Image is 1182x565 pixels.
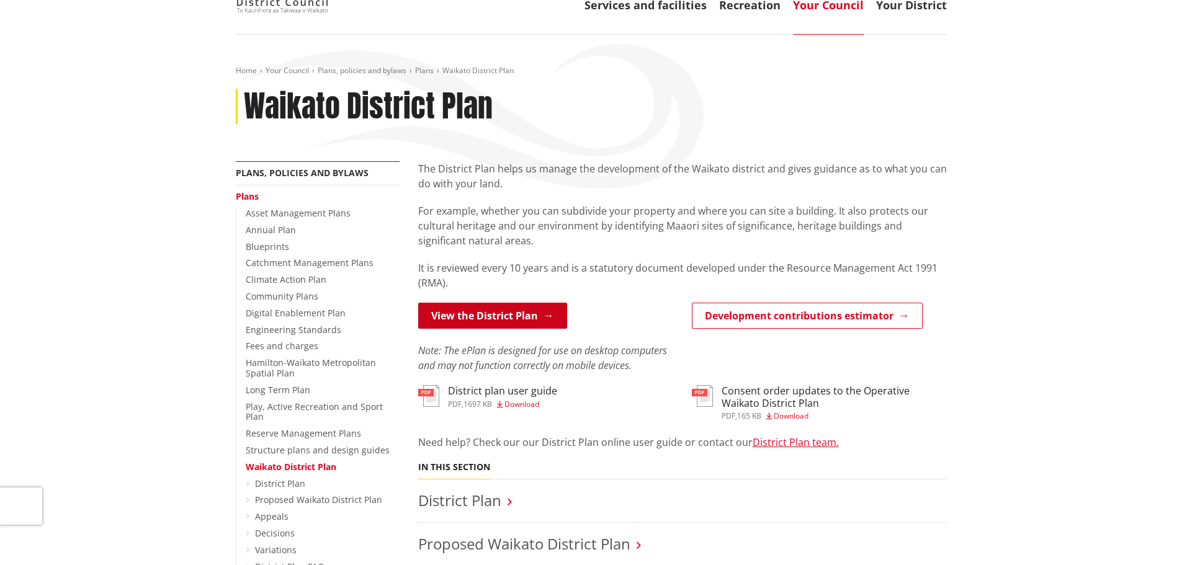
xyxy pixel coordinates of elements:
a: Reserve Management Plans [246,427,361,439]
a: Community Plans [246,290,318,302]
span: Waikato District Plan [442,65,514,76]
a: Long Term Plan [246,384,310,396]
em: Note: The ePlan is designed for use on desktop computers and may not function correctly on mobile... [418,344,667,372]
p: It is reviewed every 10 years and is a statutory document developed under the Resource Management... [418,260,947,290]
a: Blueprints [246,241,289,252]
a: District Plan [255,478,305,489]
span: 1697 KB [463,399,492,409]
a: Digital Enablement Plan [246,307,346,319]
a: Proposed Waikato District Plan [255,494,382,505]
a: Climate Action Plan [246,274,326,285]
a: Appeals [255,510,289,522]
a: View the District Plan [418,303,567,329]
a: Plans, policies and bylaws [236,167,369,179]
a: Asset Management Plans [246,207,351,219]
a: Plans [415,65,434,76]
a: Play, Active Recreation and Sport Plan [246,401,383,423]
a: Annual Plan [246,224,296,236]
a: Waikato District Plan [246,461,336,473]
span: pdf [722,411,735,421]
img: document-pdf.svg [692,385,713,407]
p: Need help? Check our our District Plan online user guide or contact our [418,435,947,450]
iframe: Messenger Launcher [1125,513,1170,558]
h3: Consent order updates to the Operative Waikato District Plan [722,385,947,409]
a: Variations [255,544,297,556]
a: Consent order updates to the Operative Waikato District Plan pdf,165 KB Download [692,385,947,419]
a: District plan user guide pdf,1697 KB Download [418,385,557,407]
p: For example, whether you can subdivide your property and where you can site a building. It also p... [418,203,947,248]
a: Decisions [255,527,295,539]
span: Download [504,399,539,409]
a: Structure plans and design guides [246,444,390,456]
a: Hamilton-Waikato Metropolitan Spatial Plan [246,357,376,379]
nav: breadcrumb [236,66,947,76]
div: , [722,412,947,420]
a: Development contributions estimator [692,303,923,329]
span: 165 KB [737,411,761,421]
span: pdf [448,399,462,409]
a: District Plan [418,490,501,510]
img: document-pdf.svg [418,385,439,407]
a: Fees and charges [246,340,318,352]
h1: Waikato District Plan [244,89,493,125]
a: Catchment Management Plans [246,257,374,269]
h3: District plan user guide [448,385,557,397]
a: Plans [236,190,259,202]
a: District Plan team. [753,435,839,449]
span: Download [774,411,808,421]
a: Your Council [266,65,309,76]
a: Proposed Waikato District Plan [418,533,630,554]
div: , [448,401,557,408]
a: Plans, policies and bylaws [318,65,406,76]
a: Home [236,65,257,76]
h5: In this section [418,462,490,473]
p: The District Plan helps us manage the development of the Waikato district and gives guidance as t... [418,161,947,191]
a: Engineering Standards [246,324,341,336]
